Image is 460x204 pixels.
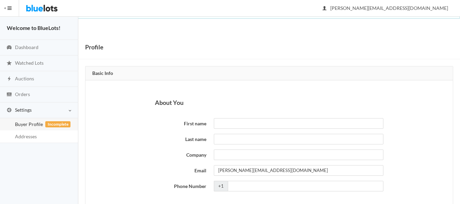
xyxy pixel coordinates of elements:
span: Auctions [15,76,34,81]
span: Incomplete [45,121,70,127]
strong: Welcome to BlueLots! [7,25,61,31]
span: Watched Lots [15,60,44,66]
label: Company [151,150,210,159]
ion-icon: person [321,5,328,12]
div: Basic Info [85,66,453,81]
h3: About You [155,99,383,106]
span: Settings [15,107,32,113]
span: +1 [214,181,228,191]
span: Addresses [15,134,37,139]
h1: Profile [85,42,104,52]
ion-icon: flash [6,76,13,82]
ion-icon: speedometer [6,45,13,51]
label: Phone Number [151,181,210,190]
span: Dashboard [15,44,38,50]
label: Email [151,165,210,175]
span: Orders [15,91,30,97]
ion-icon: star [6,60,13,67]
label: First name [151,118,210,128]
ion-icon: cog [6,107,13,114]
ion-icon: cash [6,92,13,98]
span: [PERSON_NAME][EMAIL_ADDRESS][DOMAIN_NAME] [323,5,448,11]
span: Buyer Profile [15,121,43,127]
label: Last name [151,134,210,143]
